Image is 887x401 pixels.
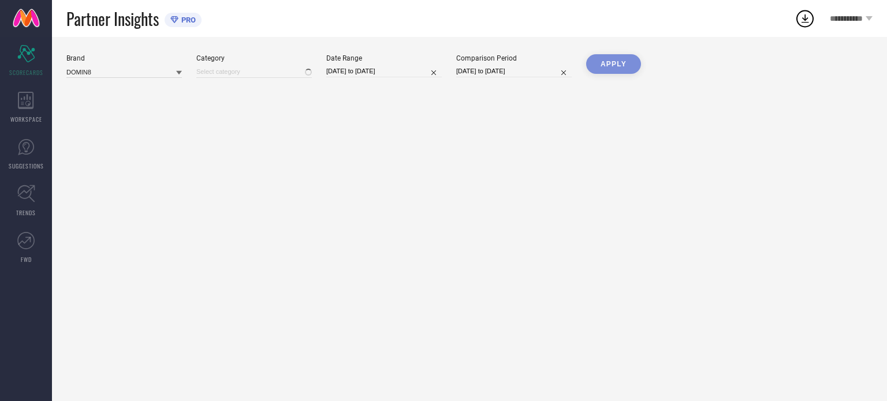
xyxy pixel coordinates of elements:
[795,8,815,29] div: Open download list
[66,54,182,62] div: Brand
[21,255,32,264] span: FWD
[10,115,42,123] span: WORKSPACE
[16,208,36,217] span: TRENDS
[456,54,572,62] div: Comparison Period
[326,54,442,62] div: Date Range
[456,65,572,77] input: Select comparison period
[326,65,442,77] input: Select date range
[9,68,43,77] span: SCORECARDS
[196,54,312,62] div: Category
[178,16,196,24] span: PRO
[9,162,44,170] span: SUGGESTIONS
[66,7,159,31] span: Partner Insights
